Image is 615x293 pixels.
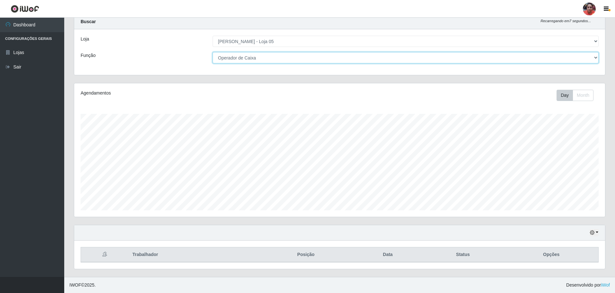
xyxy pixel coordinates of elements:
[540,19,591,23] i: Recarregando em 7 segundos...
[601,282,610,288] a: iWof
[128,247,258,262] th: Trabalhador
[258,247,354,262] th: Posição
[557,90,573,101] button: Day
[81,36,89,42] label: Loja
[81,19,96,24] strong: Buscar
[566,282,610,288] span: Desenvolvido por
[11,5,39,13] img: CoreUI Logo
[69,282,96,288] span: © 2025 .
[573,90,593,101] button: Month
[504,247,598,262] th: Opções
[557,90,599,101] div: Toolbar with button groups
[354,247,422,262] th: Data
[421,247,504,262] th: Status
[81,52,96,59] label: Função
[69,282,81,288] span: IWOF
[81,90,291,96] div: Agendamentos
[557,90,593,101] div: First group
